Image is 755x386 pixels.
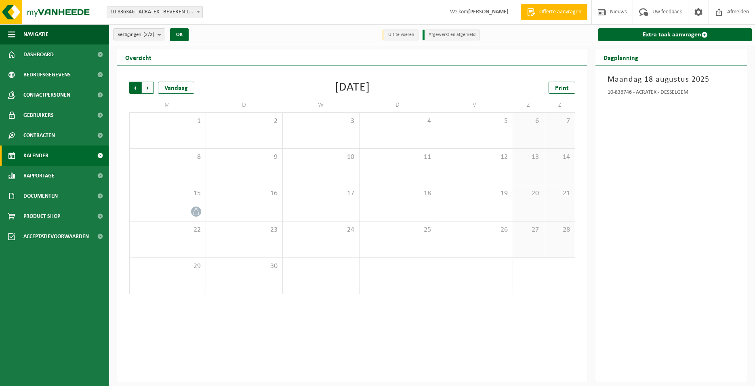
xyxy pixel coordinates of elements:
a: Offerte aanvragen [521,4,587,20]
strong: [PERSON_NAME] [468,9,509,15]
h2: Overzicht [117,49,160,65]
div: Vandaag [158,82,194,94]
li: Afgewerkt en afgemeld [423,30,480,40]
h2: Dagplanning [595,49,646,65]
span: 23 [210,226,278,234]
span: 17 [287,189,355,198]
span: 4 [364,117,432,126]
span: 11 [364,153,432,162]
span: Gebruikers [23,105,54,125]
td: D [206,98,283,112]
span: Vorige [129,82,141,94]
span: 8 [134,153,202,162]
span: Kalender [23,146,48,166]
td: W [283,98,360,112]
span: Contracten [23,125,55,146]
span: 13 [517,153,540,162]
span: Vestigingen [118,29,154,41]
span: 6 [517,117,540,126]
span: 16 [210,189,278,198]
span: 28 [548,226,571,234]
span: 9 [210,153,278,162]
button: Vestigingen(2/2) [113,28,165,40]
td: M [129,98,206,112]
span: 25 [364,226,432,234]
span: 14 [548,153,571,162]
span: 3 [287,117,355,126]
count: (2/2) [143,32,154,37]
span: Product Shop [23,206,60,226]
span: 20 [517,189,540,198]
span: Volgende [142,82,154,94]
span: 29 [134,262,202,271]
td: Z [513,98,544,112]
span: Documenten [23,186,58,206]
span: 10 [287,153,355,162]
span: 27 [517,226,540,234]
span: 26 [440,226,509,234]
a: Extra taak aanvragen [598,28,752,41]
span: 19 [440,189,509,198]
li: Uit te voeren [382,30,419,40]
span: Offerte aanvragen [537,8,583,16]
button: OK [170,28,189,41]
span: Rapportage [23,166,55,186]
span: 24 [287,226,355,234]
div: 10-836746 - ACRATEX - DESSELGEM [608,90,735,98]
span: Contactpersonen [23,85,70,105]
span: 2 [210,117,278,126]
span: Bedrijfsgegevens [23,65,71,85]
span: 10-836346 - ACRATEX - BEVEREN-LEIE [107,6,203,18]
span: 30 [210,262,278,271]
h3: Maandag 18 augustus 2025 [608,74,735,86]
a: Print [549,82,575,94]
span: 12 [440,153,509,162]
span: Acceptatievoorwaarden [23,226,89,247]
span: 22 [134,226,202,234]
span: 7 [548,117,571,126]
span: 21 [548,189,571,198]
span: 5 [440,117,509,126]
span: 10-836346 - ACRATEX - BEVEREN-LEIE [107,6,202,18]
span: Dashboard [23,44,54,65]
td: Z [544,98,575,112]
span: 1 [134,117,202,126]
td: V [436,98,513,112]
td: D [360,98,436,112]
span: Print [555,85,569,91]
span: 15 [134,189,202,198]
span: 18 [364,189,432,198]
span: Navigatie [23,24,48,44]
div: [DATE] [335,82,370,94]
